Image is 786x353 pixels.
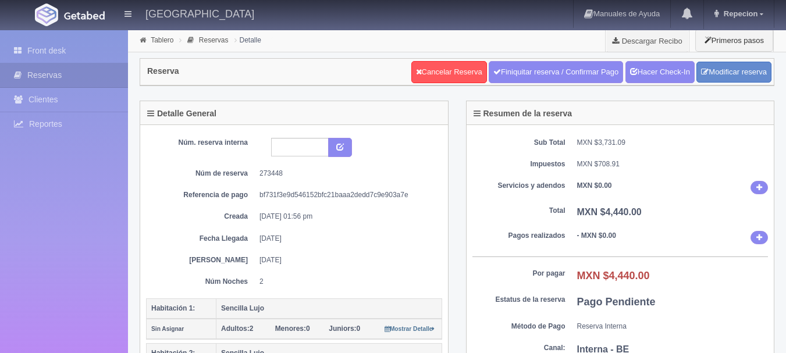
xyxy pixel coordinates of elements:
dt: Por pagar [472,269,566,279]
dt: Método de Pago [472,322,566,331]
span: 0 [329,325,360,333]
dt: [PERSON_NAME] [155,255,248,265]
dt: Núm Noches [155,277,248,287]
a: Hacer Check-In [625,61,695,83]
h4: Reserva [147,67,179,76]
dt: Servicios y adendos [472,181,566,191]
dd: MXN $708.91 [577,159,769,169]
dt: Referencia de pago [155,190,248,200]
dt: Canal: [472,343,566,353]
th: Sencilla Lujo [216,298,442,319]
li: Detalle [232,34,264,45]
dd: bf731f3e9d546152bfc21baaa2dedd7c9e903a7e [259,190,433,200]
dd: [DATE] 01:56 pm [259,212,433,222]
img: Getabed [64,11,105,20]
dt: Núm de reserva [155,169,248,179]
span: 2 [221,325,253,333]
small: Mostrar Detalle [385,326,435,332]
dt: Pagos realizados [472,231,566,241]
h4: Detalle General [147,109,216,118]
a: Finiquitar reserva / Confirmar Pago [489,61,623,83]
dt: Fecha Llegada [155,234,248,244]
strong: Adultos: [221,325,250,333]
dd: [DATE] [259,255,433,265]
b: Pago Pendiente [577,296,656,308]
strong: Juniors: [329,325,356,333]
img: Getabed [35,3,58,26]
dd: MXN $3,731.09 [577,138,769,148]
dt: Impuestos [472,159,566,169]
a: Reservas [199,36,229,44]
a: Cancelar Reserva [411,61,487,83]
dd: 2 [259,277,433,287]
dd: [DATE] [259,234,433,244]
span: 0 [275,325,310,333]
dt: Estatus de la reserva [472,295,566,305]
b: MXN $0.00 [577,181,612,190]
a: Modificar reserva [696,62,771,83]
span: Repecion [721,9,758,18]
dt: Creada [155,212,248,222]
b: - MXN $0.00 [577,231,616,240]
button: Primeros pasos [695,29,773,52]
b: MXN $4,440.00 [577,270,650,281]
b: Habitación 1: [151,304,195,312]
dt: Sub Total [472,138,566,148]
dd: Reserva Interna [577,322,769,331]
dd: 273448 [259,169,433,179]
strong: Menores: [275,325,306,333]
a: Tablero [151,36,173,44]
a: Mostrar Detalle [385,325,435,333]
dt: Núm. reserva interna [155,138,248,148]
small: Sin Asignar [151,326,184,332]
h4: Resumen de la reserva [474,109,572,118]
b: MXN $4,440.00 [577,207,642,217]
a: Descargar Recibo [606,29,689,52]
h4: [GEOGRAPHIC_DATA] [145,6,254,20]
dt: Total [472,206,566,216]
